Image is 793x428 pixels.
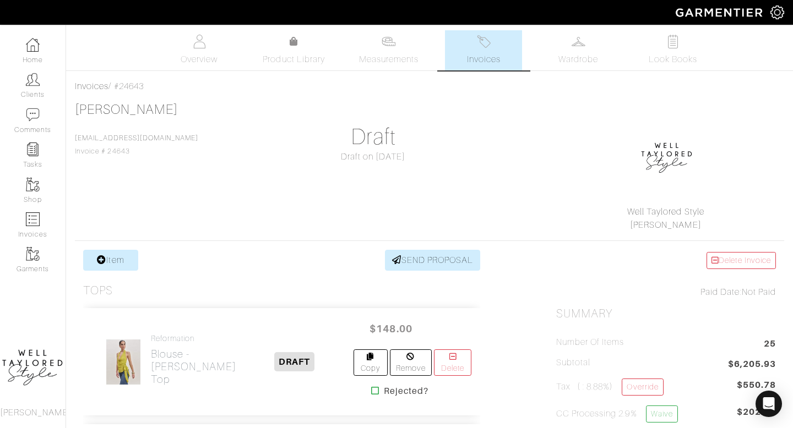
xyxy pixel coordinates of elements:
a: [PERSON_NAME] [630,220,702,230]
a: Product Library [256,35,333,66]
h5: Subtotal [556,358,590,368]
div: Draft on [DATE] [263,150,483,163]
span: Paid Date: [700,287,742,297]
a: Item [83,250,138,271]
div: / #24643 [75,80,784,93]
span: 25 [764,337,776,352]
span: $148.00 [358,317,424,341]
h4: Reformation [151,334,236,343]
img: comment-icon-a0a6a9ef722e966f86d9cbdc48e553b5cf19dbc54f86b18d962a5391bc8f6eb6.png [26,108,40,122]
a: Wardrobe [540,30,617,70]
div: Open Intercom Messenger [756,391,782,417]
span: Product Library [263,53,325,66]
span: $202.11 [737,405,776,427]
a: Delete Invoice [707,252,776,269]
h5: CC Processing 2.9% [556,405,678,422]
span: DRAFT [274,352,314,371]
img: measurements-466bbee1fd09ba9460f595b01e5d73f9e2bff037440d3c8f018324cb6cdf7a4a.svg [382,35,395,48]
span: $6,205.93 [728,358,776,372]
a: Invoices [445,30,522,70]
img: orders-icon-0abe47150d42831381b5fb84f609e132dff9fe21cb692f30cb5eec754e2cba89.png [26,212,40,226]
h5: Number of Items [556,337,624,348]
a: Overview [161,30,238,70]
span: Look Books [649,53,698,66]
img: garments-icon-b7da505a4dc4fd61783c78ac3ca0ef83fa9d6f193b1c9dc38574b1d14d53ca28.png [26,247,40,261]
span: Invoice # 24643 [75,134,198,155]
span: Invoices [467,53,501,66]
img: garmentier-logo-header-white-b43fb05a5012e4ada735d5af1a66efaba907eab6374d6393d1fbf88cb4ef424d.png [670,3,770,22]
a: Well Taylored Style [627,207,704,217]
a: Copy [354,349,388,376]
h3: Tops [83,284,113,298]
a: Delete [434,349,471,376]
img: todo-9ac3debb85659649dc8f770b8b6100bb5dab4b48dedcbae339e5042a72dfd3cc.svg [666,35,680,48]
a: Remove [390,349,432,376]
img: basicinfo-40fd8af6dae0f16599ec9e87c0ef1c0a1fdea2edbe929e3d69a839185d80c458.svg [192,35,206,48]
a: Waive [646,405,678,422]
img: 1593278135251.png.png [639,128,694,183]
img: garments-icon-b7da505a4dc4fd61783c78ac3ca0ef83fa9d6f193b1c9dc38574b1d14d53ca28.png [26,178,40,191]
strong: Rejected? [384,385,428,398]
img: clients-icon-6bae9207a08558b7cb47a8932f037763ab4055f8c8b6bfacd5dc20c3e0201464.png [26,73,40,86]
div: Not Paid [556,286,776,299]
img: reminder-icon-8004d30b9f0a5d33ae49ab947aed9ed385cf756f9e5892f1edd6e32f2345188e.png [26,142,40,156]
h1: Draft [263,124,483,150]
img: gear-icon-white-bd11855cb880d31180b6d7d6211b90ccbf57a29d726f0c71d8c61bd08dd39cc2.png [770,6,784,19]
img: wardrobe-487a4870c1b7c33e795ec22d11cfc2ed9d08956e64fb3008fe2437562e282088.svg [572,35,585,48]
a: [EMAIL_ADDRESS][DOMAIN_NAME] [75,134,198,142]
a: [PERSON_NAME] [75,102,178,117]
a: Reformation Blouse -[PERSON_NAME] Top [151,334,236,386]
a: Override [622,378,663,396]
span: $550.78 [737,378,776,392]
a: Invoices [75,81,108,91]
h2: Blouse - [PERSON_NAME] Top [151,348,236,386]
span: Wardrobe [558,53,598,66]
h5: Tax ( : 8.88%) [556,378,664,396]
a: Measurements [350,30,428,70]
a: SEND PROPOSAL [385,250,481,271]
img: dashboard-icon-dbcd8f5a0b271acd01030246c82b418ddd0df26cd7fceb0bd07c9910d44c42f6.png [26,38,40,52]
a: Look Books [634,30,711,70]
span: Measurements [359,53,419,66]
img: KZwvjq4LwQdW6h29v5Ub5oQj [106,339,140,385]
img: orders-27d20c2124de7fd6de4e0e44c1d41de31381a507db9b33961299e4e07d508b8c.svg [477,35,491,48]
span: Overview [181,53,218,66]
h2: Summary [556,307,776,321]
